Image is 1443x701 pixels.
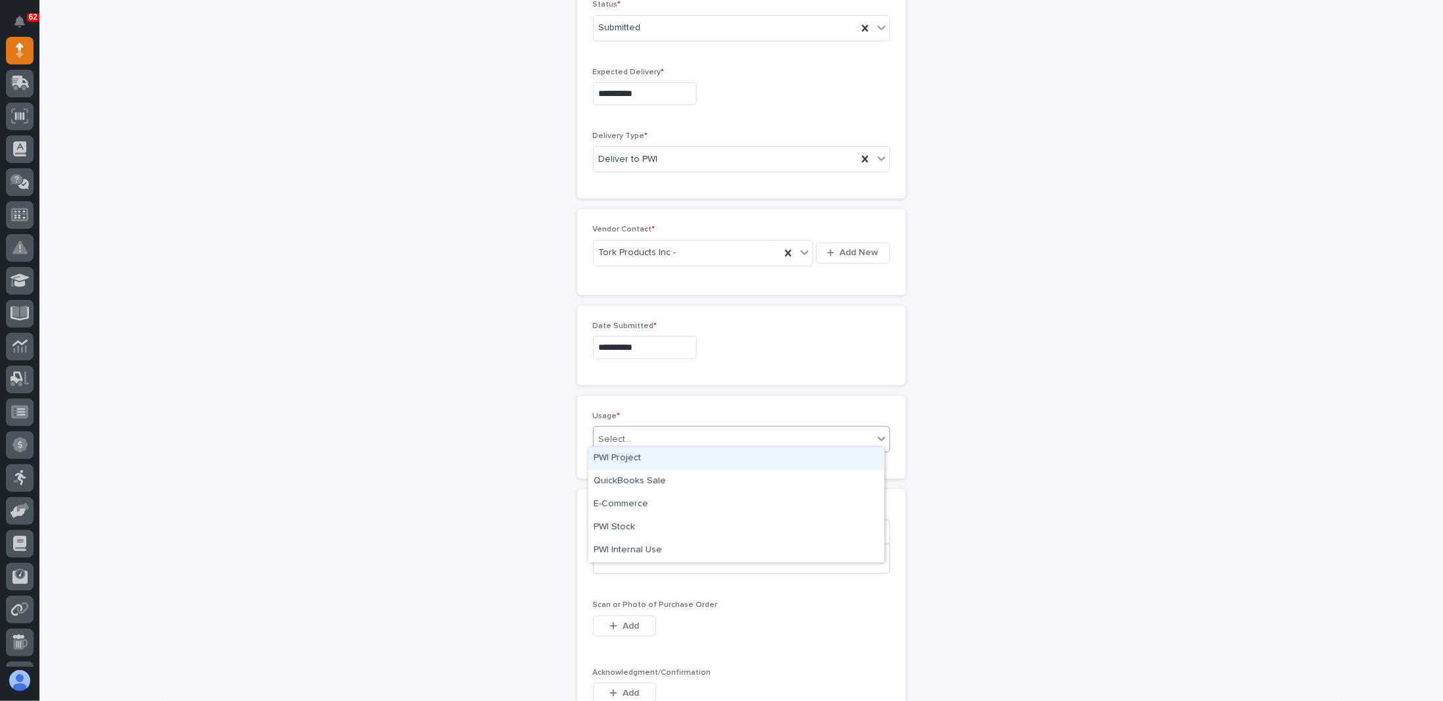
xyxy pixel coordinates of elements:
p: 62 [29,12,37,22]
span: Tork Products Inc - [599,246,676,260]
button: Notifications [6,8,34,36]
div: QuickBooks Sale [588,470,884,493]
span: Deliver to PWI [599,153,658,166]
span: Expected Delivery [593,68,665,76]
div: Select... [599,433,632,447]
div: PWI Project [588,447,884,470]
span: Submitted [599,21,641,35]
span: Vendor Contact [593,226,655,233]
span: Add New [840,247,879,258]
button: Add [593,616,656,637]
span: Add [623,620,639,632]
span: Status [593,1,621,9]
div: PWI Internal Use [588,539,884,562]
span: Add [623,687,639,699]
span: Date Submitted [593,322,657,330]
span: Usage [593,412,621,420]
span: Acknowledgment/Confirmation [593,669,711,677]
div: PWI Stock [588,516,884,539]
span: Delivery Type [593,132,648,140]
button: users-avatar [6,667,34,694]
span: Scan or Photo of Purchase Order [593,601,718,609]
div: E-Commerce [588,493,884,516]
button: Add New [816,243,889,264]
div: Notifications62 [16,16,34,37]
